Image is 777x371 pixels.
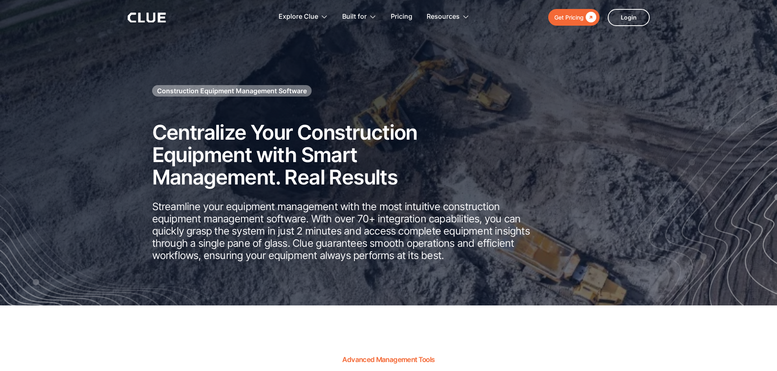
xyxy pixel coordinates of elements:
[157,86,307,95] h1: Construction Equipment Management Software
[152,200,540,261] p: Streamline your equipment management with the most intuitive construction equipment management so...
[584,12,596,22] div: 
[152,121,478,189] h2: Centralize Your Construction Equipment with Smart Management. Real Results
[554,12,584,22] div: Get Pricing
[279,4,328,30] div: Explore Clue
[548,9,600,26] a: Get Pricing
[608,9,650,26] a: Login
[427,4,460,30] div: Resources
[427,4,469,30] div: Resources
[342,4,367,30] div: Built for
[342,356,434,364] h2: Advanced Management Tools
[342,4,376,30] div: Built for
[597,64,777,305] img: Construction fleet management software
[391,4,412,30] a: Pricing
[279,4,318,30] div: Explore Clue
